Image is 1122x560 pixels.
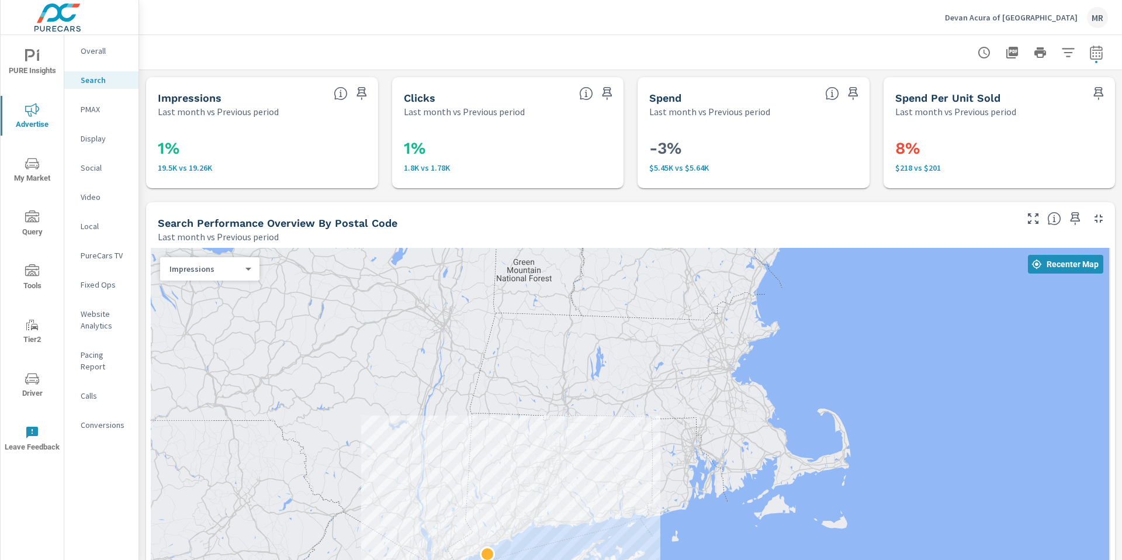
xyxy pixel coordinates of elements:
[81,419,129,431] p: Conversions
[649,139,858,158] h3: -3%
[64,346,138,375] div: Pacing Report
[1024,209,1043,228] button: Make Fullscreen
[1033,259,1099,269] span: Recenter Map
[4,372,60,400] span: Driver
[64,247,138,264] div: PureCars TV
[895,105,1016,119] p: Last month vs Previous period
[169,264,241,274] p: Impressions
[1000,41,1024,64] button: "Export Report to PDF"
[1028,255,1103,274] button: Recenter Map
[895,163,1104,172] p: $218 vs $201
[81,133,129,144] p: Display
[81,279,129,291] p: Fixed Ops
[64,416,138,434] div: Conversions
[158,92,221,104] h5: Impressions
[334,87,348,101] span: The number of times an ad was shown on your behalf.
[158,163,366,172] p: 19,501 vs 19,261
[158,230,279,244] p: Last month vs Previous period
[404,105,525,119] p: Last month vs Previous period
[81,162,129,174] p: Social
[64,217,138,235] div: Local
[1085,41,1108,64] button: Select Date Range
[1047,212,1061,226] span: Understand Search performance data by postal code. Individual postal codes can be selected and ex...
[649,105,770,119] p: Last month vs Previous period
[1087,7,1108,28] div: MR
[64,276,138,293] div: Fixed Ops
[4,426,60,454] span: Leave Feedback
[81,220,129,232] p: Local
[64,130,138,147] div: Display
[579,87,593,101] span: The number of times an ad was clicked by a consumer.
[649,92,681,104] h5: Spend
[404,163,612,172] p: 1.8K vs 1.78K
[649,163,858,172] p: $5,453 vs $5,636
[4,318,60,347] span: Tier2
[64,305,138,334] div: Website Analytics
[352,84,371,103] span: Save this to your personalized report
[404,139,612,158] h3: 1%
[945,12,1078,23] p: Devan Acura of [GEOGRAPHIC_DATA]
[81,349,129,372] p: Pacing Report
[64,188,138,206] div: Video
[158,217,397,229] h5: Search Performance Overview By Postal Code
[1066,209,1085,228] span: Save this to your personalized report
[64,159,138,177] div: Social
[1057,41,1080,64] button: Apply Filters
[1028,41,1052,64] button: Print Report
[81,250,129,261] p: PureCars TV
[64,101,138,118] div: PMAX
[895,139,1104,158] h3: 8%
[1089,84,1108,103] span: Save this to your personalized report
[81,191,129,203] p: Video
[81,308,129,331] p: Website Analytics
[4,157,60,185] span: My Market
[64,387,138,405] div: Calls
[64,42,138,60] div: Overall
[844,84,863,103] span: Save this to your personalized report
[81,390,129,402] p: Calls
[598,84,617,103] span: Save this to your personalized report
[158,105,279,119] p: Last month vs Previous period
[4,210,60,239] span: Query
[81,74,129,86] p: Search
[4,49,60,78] span: PURE Insights
[81,103,129,115] p: PMAX
[4,264,60,293] span: Tools
[81,45,129,57] p: Overall
[158,139,366,158] h3: 1%
[1,35,64,465] div: nav menu
[895,92,1000,104] h5: Spend Per Unit Sold
[1089,209,1108,228] button: Minimize Widget
[404,92,435,104] h5: Clicks
[64,71,138,89] div: Search
[825,87,839,101] span: The amount of money spent on advertising during the period.
[4,103,60,132] span: Advertise
[160,264,250,275] div: Impressions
